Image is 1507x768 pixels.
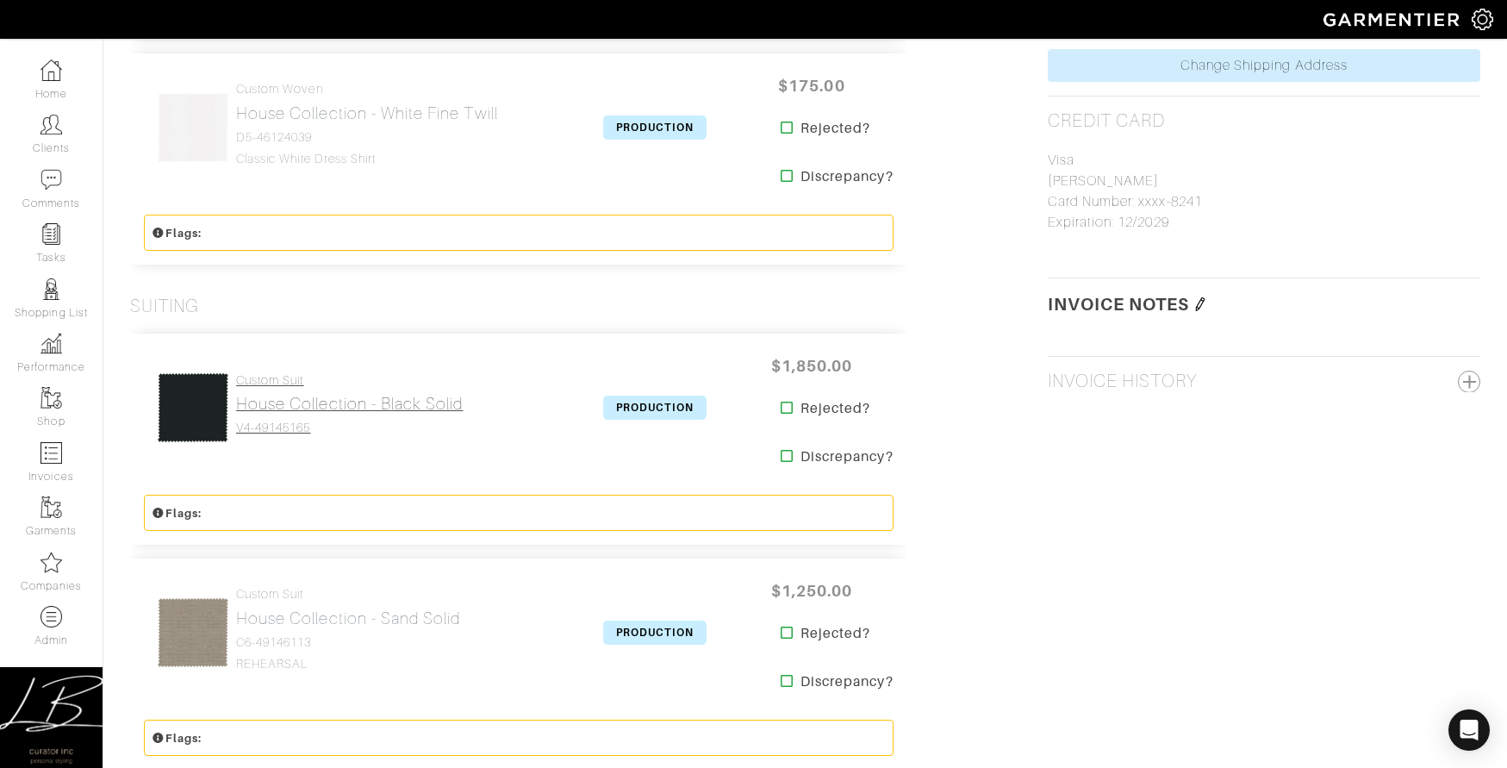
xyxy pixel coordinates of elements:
[1048,49,1480,82] a: Change Shipping Address
[760,572,863,609] span: $1,250.00
[800,446,894,467] strong: Discrepancy?
[1448,709,1490,751] div: Open Intercom Messenger
[236,635,460,650] h4: C6-49146113
[157,372,229,444] img: bwsUQG4cbTqZPJ3RFFgtURoB
[236,152,498,166] h4: Classic White Dress Shirt
[236,130,498,145] h4: D5-46124039
[603,119,707,134] a: PRODUCTION
[152,732,202,745] small: Flags:
[1315,4,1472,34] img: garmentier-logo-header-white-b43fb05a5012e4ada735d5af1a66efaba907eab6374d6393d1fbf88cb4ef424d.png
[1193,297,1207,311] img: pen-cf24a1663064a2ec1b9c1bd2387e9de7a2fa800b781884d57f21acf72779bad2.png
[236,587,460,671] a: Custom Suit House Collection - Sand Solid C6-49146113 REHEARSAL
[40,496,62,518] img: garments-icon-b7da505a4dc4fd61783c78ac3ca0ef83fa9d6f193b1c9dc38574b1d14d53ca28.png
[1048,150,1480,233] p: Visa [PERSON_NAME] Card Number: xxxx-8241 Expiration: 12/2029
[152,507,202,520] small: Flags:
[236,609,460,628] h2: House Collection - Sand Solid
[800,623,870,644] strong: Rejected?
[40,442,62,464] img: orders-icon-0abe47150d42831381b5fb84f609e132dff9fe21cb692f30cb5eec754e2cba89.png
[130,296,199,317] h3: Suiting
[1472,9,1493,30] img: gear-icon-white-bd11855cb880d31180b6d7d6211b90ccbf57a29d726f0c71d8c61bd08dd39cc2.png
[236,373,464,388] h4: Custom Suit
[603,399,707,415] a: PRODUCTION
[40,606,62,628] img: custom-products-icon-6973edde1b6c6774590e2ad28d3d057f2f42decad08aa0e48061009ba2575b3a.png
[800,671,894,692] strong: Discrepancy?
[157,596,229,669] img: QtFsLVpPpkTK1LFcWpqXhYBe
[236,82,498,165] a: Custom Woven House Collection - White Fine Twill D5-46124039 Classic White Dress Shirt
[1048,110,1166,132] h2: Credit Card
[603,116,707,140] span: PRODUCTION
[236,587,460,602] h4: Custom Suit
[152,227,202,240] small: Flags:
[40,223,62,245] img: reminder-icon-8004d30b9f0a5d33ae49ab947aed9ed385cf756f9e5892f1edd6e32f2345188e.png
[40,169,62,190] img: comment-icon-a0a6a9ef722e966f86d9cbdc48e553b5cf19dbc54f86b18d962a5391bc8f6eb6.png
[800,118,870,139] strong: Rejected?
[40,333,62,354] img: graph-8b7af3c665d003b59727f371ae50e7771705bf0c487971e6e97d053d13c5068d.png
[236,373,464,436] a: Custom Suit House Collection - Black Solid V4-49145165
[1048,371,1198,392] h2: Invoice History
[40,278,62,300] img: stylists-icon-eb353228a002819b7ec25b43dbf5f0378dd9e0616d9560372ff212230b889e62.png
[236,421,464,435] h4: V4-49145165
[236,657,460,671] h4: REHEARSAL
[603,624,707,640] a: PRODUCTION
[760,67,863,104] span: $175.00
[1048,294,1190,314] span: Invoice Notes
[800,166,894,187] strong: Discrepancy?
[236,82,498,97] h4: Custom Woven
[603,621,707,645] span: PRODUCTION
[236,103,498,123] h2: House Collection - White Fine Twill
[760,347,863,384] span: $1,850.00
[40,552,62,573] img: companies-icon-14a0f246c7e91f24465de634b560f0151b0cc5c9ce11af5fac52e6d7d6371812.png
[40,59,62,81] img: dashboard-icon-dbcd8f5a0b271acd01030246c82b418ddd0df26cd7fceb0bd07c9910d44c42f6.png
[40,114,62,135] img: clients-icon-6bae9207a08558b7cb47a8932f037763ab4055f8c8b6bfacd5dc20c3e0201464.png
[157,91,229,164] img: udYE4eAZ5YCyCGsHkzRayQit
[236,394,464,414] h2: House Collection - Black Solid
[800,398,870,419] strong: Rejected?
[40,387,62,409] img: garments-icon-b7da505a4dc4fd61783c78ac3ca0ef83fa9d6f193b1c9dc38574b1d14d53ca28.png
[603,396,707,420] span: PRODUCTION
